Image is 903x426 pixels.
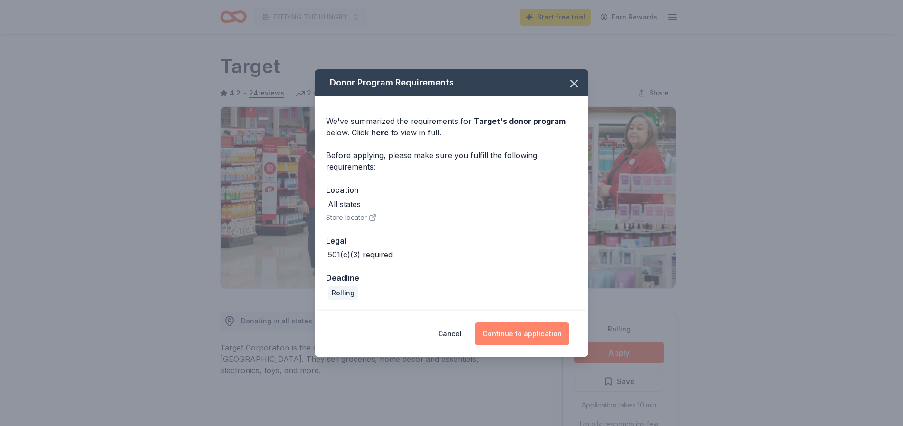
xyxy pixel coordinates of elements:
[438,322,461,345] button: Cancel
[315,69,588,96] div: Donor Program Requirements
[371,127,389,138] a: here
[328,249,393,260] div: 501(c)(3) required
[328,286,358,300] div: Rolling
[475,322,569,345] button: Continue to application
[326,212,376,223] button: Store locator
[326,235,577,247] div: Legal
[326,150,577,172] div: Before applying, please make sure you fulfill the following requirements:
[474,116,566,126] span: Target 's donor program
[328,199,361,210] div: All states
[326,272,577,284] div: Deadline
[326,184,577,196] div: Location
[326,115,577,138] div: We've summarized the requirements for below. Click to view in full.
